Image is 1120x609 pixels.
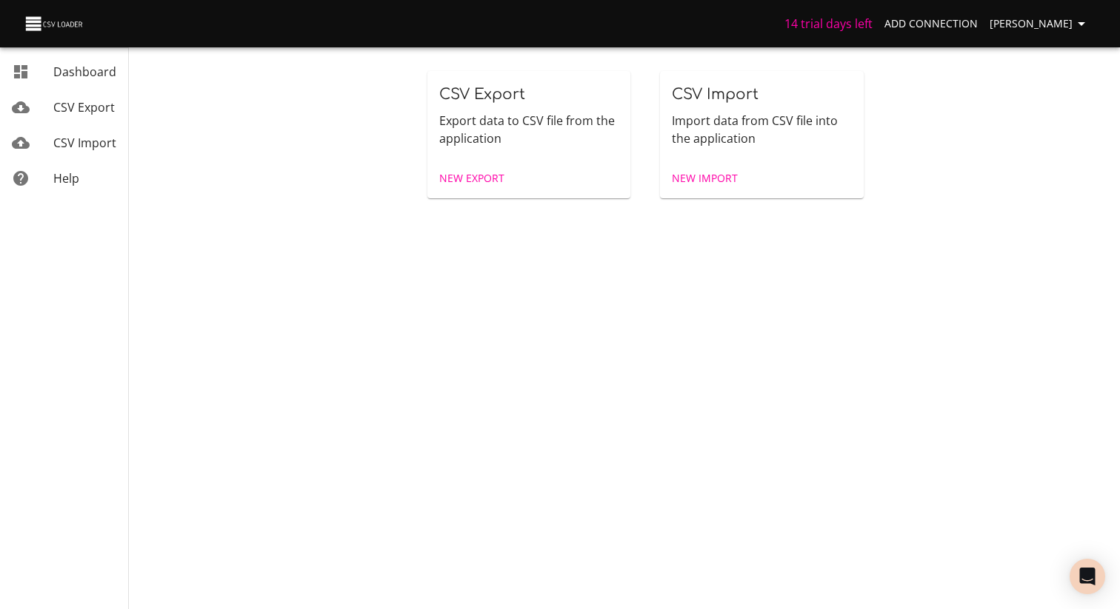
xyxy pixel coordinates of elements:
[672,169,738,188] span: New Import
[24,13,86,34] img: CSV Loader
[884,15,978,33] span: Add Connection
[439,169,504,188] span: New Export
[784,13,873,34] h6: 14 trial days left
[1070,559,1105,594] div: Open Intercom Messenger
[879,10,984,38] a: Add Connection
[672,86,759,103] span: CSV Import
[672,112,852,147] p: Import data from CSV file into the application
[53,135,116,151] span: CSV Import
[984,10,1096,38] button: [PERSON_NAME]
[439,112,619,147] p: Export data to CSV file from the application
[53,99,115,115] span: CSV Export
[439,86,525,103] span: CSV Export
[53,64,116,80] span: Dashboard
[433,165,510,192] a: New Export
[990,15,1090,33] span: [PERSON_NAME]
[53,170,79,186] span: Help
[666,165,744,192] a: New Import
